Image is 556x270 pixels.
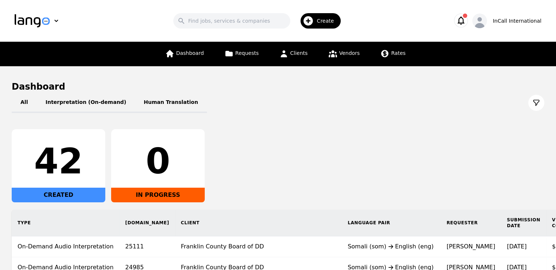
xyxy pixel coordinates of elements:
[235,50,259,56] span: Requests
[12,236,120,257] td: On-Demand Audio Interpretation
[339,50,360,56] span: Vendors
[12,81,544,93] h1: Dashboard
[15,14,50,27] img: Logo
[117,144,199,179] div: 0
[391,50,405,56] span: Rates
[37,93,135,113] button: Interpretation (On-demand)
[275,42,312,66] a: Clients
[12,210,120,236] th: Type
[528,95,544,111] button: Filter
[175,210,342,236] th: Client
[324,42,364,66] a: Vendors
[317,17,339,25] span: Create
[175,236,342,257] td: Franklin County Board of DD
[12,93,37,113] button: All
[173,13,290,29] input: Find jobs, services & companies
[342,210,441,236] th: Language Pair
[501,210,546,236] th: Submission Date
[290,50,308,56] span: Clients
[18,144,99,179] div: 42
[135,93,207,113] button: Human Translation
[507,243,526,250] time: [DATE]
[161,42,208,66] a: Dashboard
[12,188,105,202] div: CREATED
[441,210,501,236] th: Requester
[290,10,345,31] button: Create
[120,210,175,236] th: [DOMAIN_NAME]
[376,42,410,66] a: Rates
[441,236,501,257] td: [PERSON_NAME]
[120,236,175,257] td: 25111
[111,188,205,202] div: IN PROGRESS
[220,42,263,66] a: Requests
[493,17,541,25] div: InCall International
[348,242,435,251] div: Somali (som) English (eng)
[176,50,204,56] span: Dashboard
[472,14,541,28] button: InCall International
